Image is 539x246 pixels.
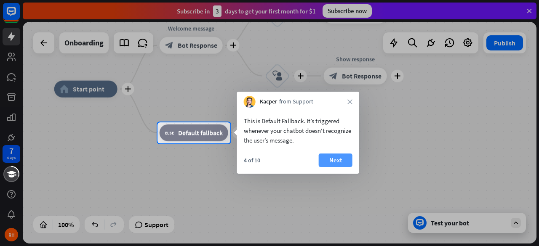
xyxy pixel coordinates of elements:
[260,98,277,106] span: Kacper
[319,153,352,167] button: Next
[347,99,352,104] i: close
[178,129,223,137] span: Default fallback
[7,3,32,29] button: Open LiveChat chat widget
[244,116,352,145] div: This is Default Fallback. It’s triggered whenever your chatbot doesn't recognize the user’s message.
[244,156,260,164] div: 4 of 10
[279,98,313,106] span: from Support
[165,129,174,137] i: block_fallback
